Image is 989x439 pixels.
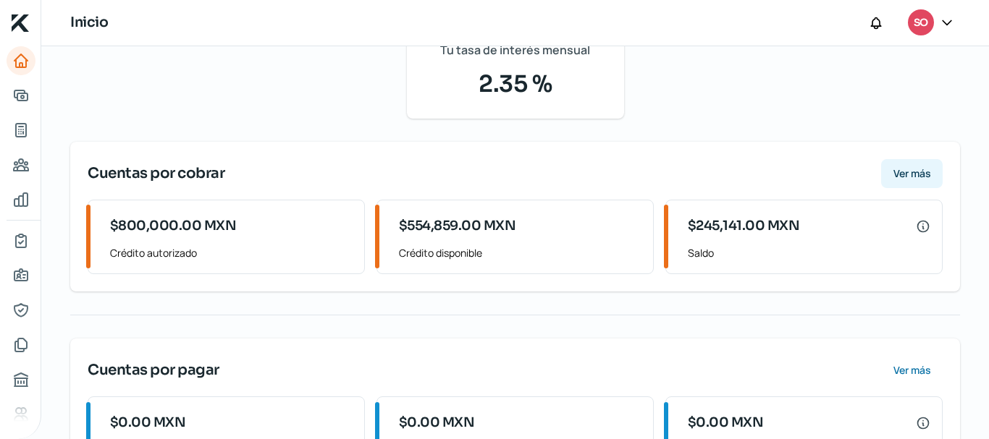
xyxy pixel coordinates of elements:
[7,116,35,145] a: Tus créditos
[7,365,35,394] a: Buró de crédito
[7,185,35,214] a: Mis finanzas
[881,159,943,188] button: Ver más
[7,400,35,429] a: Referencias
[688,216,800,236] span: $245,141.00 MXN
[688,244,930,262] span: Saldo
[7,81,35,110] a: Adelantar facturas
[7,331,35,359] a: Documentos
[110,244,353,262] span: Crédito autorizado
[7,261,35,290] a: Información general
[399,216,516,236] span: $554,859.00 MXN
[70,12,108,33] h1: Inicio
[7,226,35,255] a: Mi contrato
[399,413,475,432] span: $0.00 MXN
[88,163,224,184] span: Cuentas por cobrar
[110,216,237,236] span: $800,000.00 MXN
[424,67,607,101] span: 2.35 %
[7,46,35,75] a: Inicio
[7,296,35,325] a: Representantes
[110,413,186,432] span: $0.00 MXN
[440,40,590,61] span: Tu tasa de interés mensual
[893,365,931,375] span: Ver más
[914,14,927,32] span: SO
[688,413,764,432] span: $0.00 MXN
[88,359,219,381] span: Cuentas por pagar
[399,244,641,262] span: Crédito disponible
[7,150,35,179] a: Pago a proveedores
[893,169,931,179] span: Ver más
[881,356,943,385] button: Ver más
